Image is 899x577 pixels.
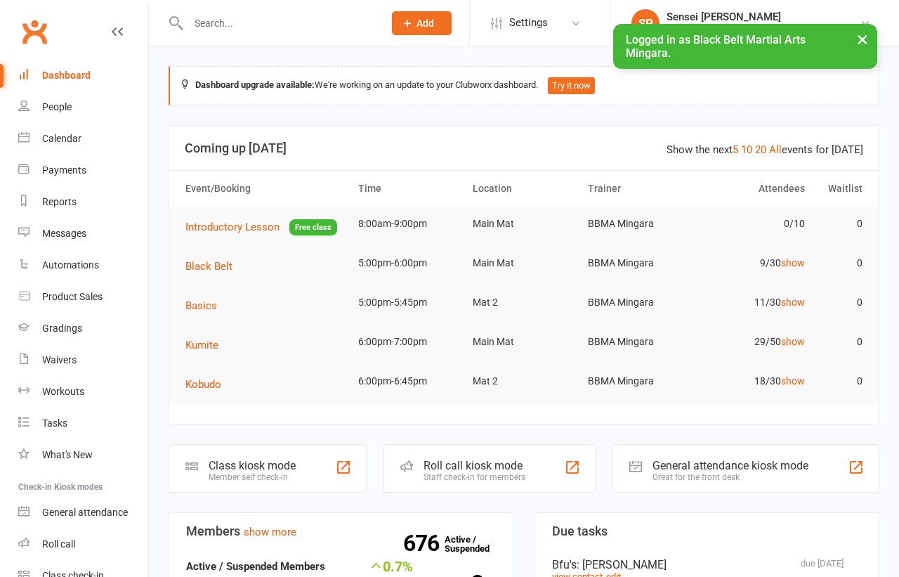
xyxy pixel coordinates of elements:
span: Add [416,18,434,29]
td: 0/10 [696,207,811,240]
a: Reports [18,186,148,218]
td: 0 [811,325,869,358]
div: Calendar [42,133,81,144]
button: Kumite [185,337,228,354]
div: Payments [42,164,86,176]
h3: Coming up [DATE] [185,141,863,155]
div: What's New [42,449,93,460]
td: BBMA Mingara [582,286,697,319]
td: BBMA Mingara [582,207,697,240]
div: Product Sales [42,291,103,302]
a: What's New [18,439,148,471]
div: Show the next events for [DATE] [667,141,863,158]
td: Mat 2 [466,286,582,319]
a: All [769,143,782,156]
button: Try it now [548,77,595,94]
td: 6:00pm-7:00pm [352,325,467,358]
td: Main Mat [466,247,582,280]
th: Location [466,171,582,207]
input: Search... [184,13,374,33]
a: Waivers [18,344,148,376]
span: Introductory Lesson [185,221,280,233]
td: 11/30 [696,286,811,319]
h3: Due tasks [552,524,862,538]
div: Messages [42,228,86,239]
a: Automations [18,249,148,281]
div: Tasks [42,417,67,429]
div: Roll call kiosk mode [424,459,525,472]
td: Main Mat [466,207,582,240]
div: 0.7% [361,558,413,573]
strong: Dashboard upgrade available: [195,79,315,90]
td: Mat 2 [466,365,582,398]
div: Black Belt Martial Arts [GEOGRAPHIC_DATA] [667,23,860,36]
a: Payments [18,155,148,186]
a: Calendar [18,123,148,155]
td: 5:00pm-5:45pm [352,286,467,319]
a: Dashboard [18,60,148,91]
a: General attendance kiosk mode [18,497,148,529]
a: Clubworx [17,14,52,49]
span: Basics [185,299,217,312]
a: Workouts [18,376,148,408]
td: 0 [811,207,869,240]
td: BBMA Mingara [582,365,697,398]
a: Tasks [18,408,148,439]
th: Time [352,171,467,207]
div: Sensei [PERSON_NAME] [667,11,860,23]
div: Staff check-in for members [424,472,525,482]
a: show more [244,526,296,538]
a: 676Active / Suspended [445,524,506,564]
th: Waitlist [811,171,869,207]
strong: 676 [403,533,445,554]
button: Basics [185,297,227,314]
div: Dashboard [42,70,91,81]
div: Workouts [42,386,84,397]
span: Kobudo [185,378,221,391]
button: × [850,24,875,54]
td: 5:00pm-6:00pm [352,247,467,280]
div: General attendance kiosk mode [652,459,808,472]
td: BBMA Mingara [582,325,697,358]
div: We're working on an update to your Clubworx dashboard. [169,66,879,105]
div: Automations [42,259,99,271]
button: Introductory LessonFree class [185,219,337,236]
button: Black Belt [185,258,242,275]
td: BBMA Mingara [582,247,697,280]
h3: Members [186,524,496,538]
a: Gradings [18,313,148,344]
span: Black Belt [185,260,232,273]
td: 0 [811,286,869,319]
div: Roll call [42,538,75,550]
a: show [781,375,805,387]
td: 0 [811,365,869,398]
div: Great for the front desk [652,472,808,482]
a: show [781,257,805,268]
a: Messages [18,218,148,249]
div: Class kiosk mode [209,459,296,472]
span: Logged in as Black Belt Martial Arts Mingara. [626,33,806,60]
td: 8:00am-9:00pm [352,207,467,240]
td: 6:00pm-6:45pm [352,365,467,398]
div: Member self check-in [209,472,296,482]
span: : [PERSON_NAME] [577,558,667,571]
a: 10 [741,143,752,156]
a: show [781,336,805,347]
a: 5 [733,143,738,156]
a: Roll call [18,529,148,560]
a: People [18,91,148,123]
a: show [781,297,805,308]
button: Kobudo [185,376,231,393]
div: Reports [42,196,77,207]
div: SP [631,9,660,37]
td: 0 [811,247,869,280]
td: 29/50 [696,325,811,358]
span: Kumite [185,339,218,351]
div: Gradings [42,323,82,334]
span: Settings [509,7,548,39]
th: Attendees [696,171,811,207]
a: 20 [755,143,766,156]
strong: Active / Suspended Members [186,560,325,573]
td: 18/30 [696,365,811,398]
td: 9/30 [696,247,811,280]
